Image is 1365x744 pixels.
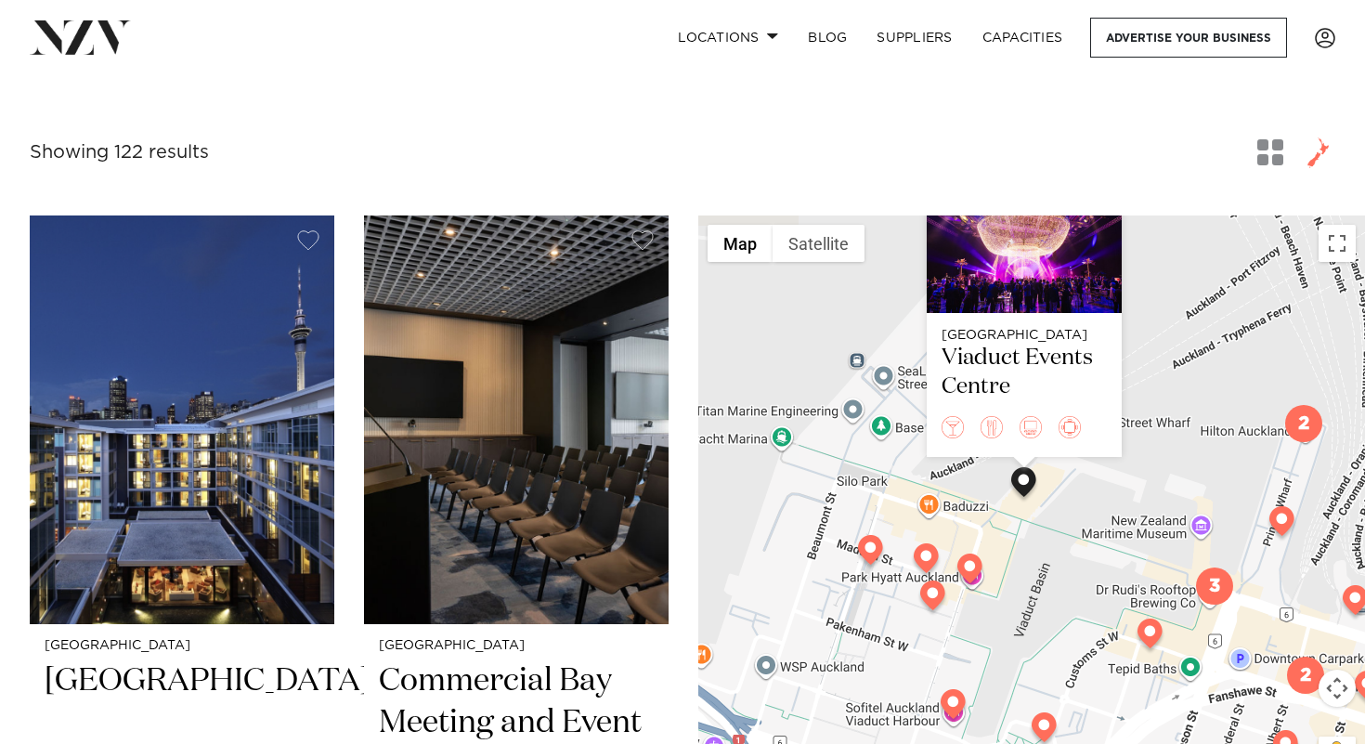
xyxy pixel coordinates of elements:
img: Sofitel Auckland Viaduct Harbour hotel venue [30,215,334,624]
button: Show street map [708,225,773,262]
button: Map camera controls [1319,670,1356,707]
div: 2 [1285,405,1322,442]
button: Show satellite imagery [773,225,864,262]
div: Viaduct Events Centre [942,344,1107,401]
a: BLOG [793,18,862,58]
small: [GEOGRAPHIC_DATA] [45,639,319,653]
a: [GEOGRAPHIC_DATA] Viaduct Events Centre [927,182,1122,416]
a: Locations [663,18,793,58]
img: nzv-logo.png [30,20,131,54]
div: 3 [1196,568,1233,605]
a: Advertise your business [1090,18,1287,58]
div: Showing 122 results [30,138,209,167]
div: [GEOGRAPHIC_DATA] [942,328,1107,344]
div: 2 [1287,657,1324,694]
a: SUPPLIERS [862,18,967,58]
small: [GEOGRAPHIC_DATA] [379,639,654,653]
a: Capacities [968,18,1078,58]
button: Toggle fullscreen view [1319,225,1356,262]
